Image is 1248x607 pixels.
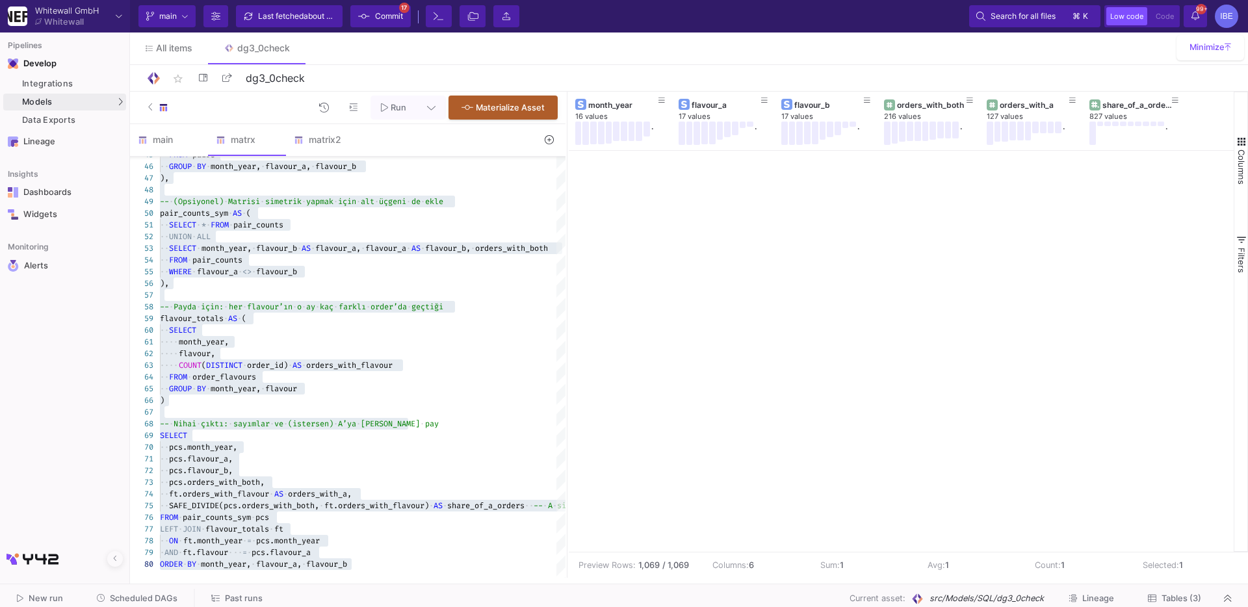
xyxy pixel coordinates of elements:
span: SAFE_DIVIDE(pcs.orders_with_both, [169,500,319,511]
span: ···· [160,336,179,348]
span: month_year, [179,337,229,347]
span: -- [160,196,169,207]
span: Run [391,103,406,112]
span: SELECT [169,243,196,253]
span: orders_with_both [475,243,548,253]
span: Commit [375,6,403,26]
div: share_of_a_orders [1102,100,1172,110]
span: flavour_b, [425,243,471,253]
mat-expansion-panel-header: Navigation iconDevelop [3,53,126,74]
span: ·· [160,219,169,231]
span: · [228,418,233,430]
div: 47 [130,172,153,184]
span: pcs.flavour_a, [169,454,233,464]
div: Last fetched [258,6,336,26]
span: · [443,500,447,511]
a: Navigation iconWidgets [3,204,126,225]
div: Dashboards [23,187,108,198]
span: ·· [160,465,169,476]
div: flavour_a [692,100,761,110]
span: FROM [169,255,187,265]
span: · [169,418,174,430]
span: Scheduled DAGs [110,593,177,603]
span: ), [160,173,169,183]
button: Materialize Asset [448,96,558,120]
span: Materialize Asset [476,103,545,112]
div: 63 [130,359,153,371]
span: ·· [160,453,169,465]
span: · [260,196,265,207]
span: · [356,418,361,430]
span: k [1083,8,1088,24]
span: ·· [525,500,534,511]
button: main [138,5,196,27]
div: orders_with_both [897,100,967,110]
span: ( [201,360,206,370]
span: · [311,161,315,172]
span: FROM [169,372,187,382]
span: pay [425,419,439,429]
span: · [169,196,174,207]
span: ·· [160,324,169,336]
span: flavour_b [256,243,297,253]
div: 50 [130,207,153,219]
div: main [138,135,200,145]
span: · [261,161,265,172]
span: ·· [160,161,169,172]
div: 74 [130,488,153,500]
span: flavour [265,383,297,394]
span: · [420,418,424,430]
span: ay [306,302,315,312]
span: ·· [160,266,169,278]
span: flavour_b [315,161,356,172]
span: ekle [425,196,443,207]
div: 62 [130,348,153,359]
span: SELECT [160,430,187,441]
span: üçgeni [379,196,406,207]
span: pcs.month_year, [169,442,237,452]
a: Navigation iconAlerts [3,255,126,277]
span: · [302,196,306,207]
span: pcs.orders_with_both, [169,477,265,487]
span: AS [233,208,242,218]
span: geçtiği [411,302,443,312]
span: · [288,359,292,371]
span: ·· [160,383,169,394]
span: · [224,196,228,207]
span: · [429,500,434,511]
span: · [206,219,211,231]
span: çıktı: [201,419,228,429]
div: flavour_b [794,100,864,110]
img: Navigation icon [8,136,18,147]
span: de [411,196,421,207]
div: 52 [130,231,153,242]
div: 65 [130,383,153,394]
span: · [407,301,411,313]
span: GROUP [169,161,192,172]
span: pair_counts [233,220,283,230]
span: [PERSON_NAME] [361,419,420,429]
span: main [159,6,177,26]
span: yapmak [306,196,333,207]
span: · [406,242,411,254]
span: flavour_a [365,243,406,253]
span: -- [160,419,169,429]
span: AS [274,489,283,499]
span: order’da [370,302,407,312]
span: SELECT [169,325,196,335]
span: Code [1156,12,1174,21]
div: Alerts [24,260,109,272]
img: Navigation icon [8,260,19,272]
div: 48 [130,184,153,196]
button: Low code [1106,7,1147,25]
div: . [960,122,962,145]
span: flavour_b [256,266,297,277]
span: flavour_a, [265,161,311,172]
div: 69 [130,430,153,441]
span: ·· [160,254,169,266]
span: · [169,301,174,313]
div: Widgets [23,209,108,220]
span: month_year, [201,243,252,253]
span: · [543,500,547,511]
